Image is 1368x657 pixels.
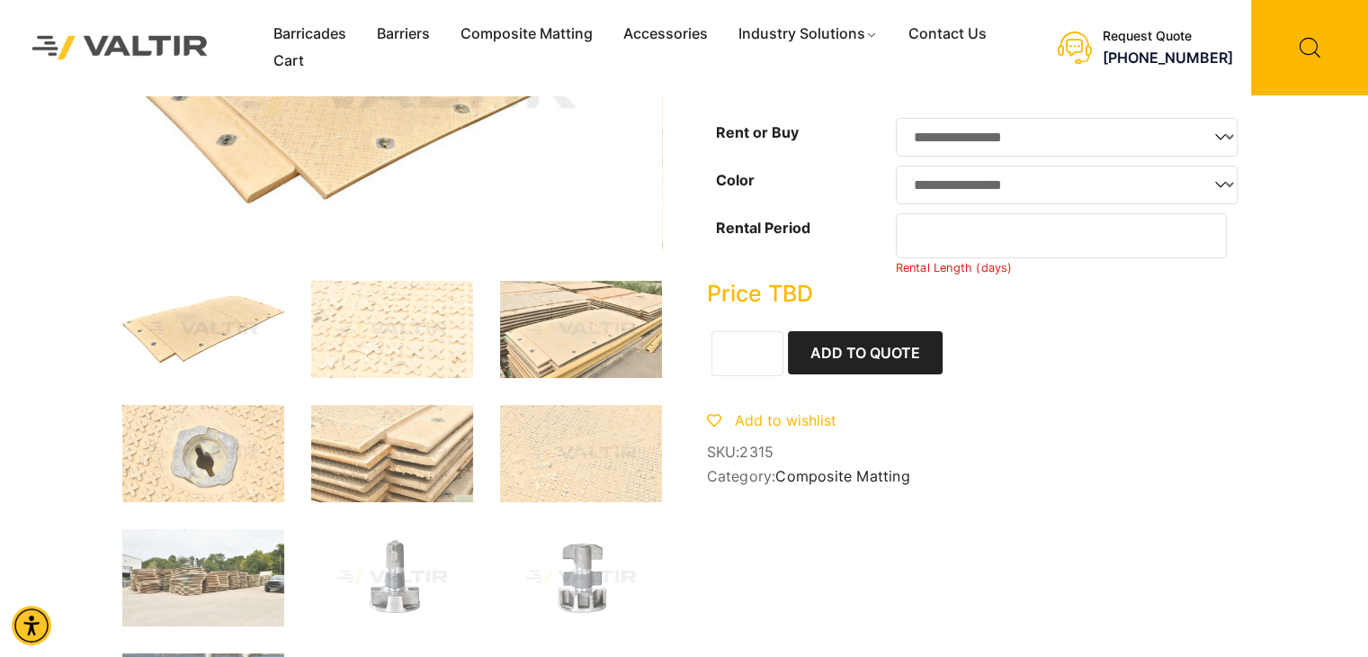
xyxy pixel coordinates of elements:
div: Request Quote [1103,29,1233,44]
img: Stacks of wooden planks are neatly arranged in a yard, with a truck parked nearby and trees in th... [122,529,284,626]
a: Contact Us [893,21,1002,48]
th: Rental Period [707,209,896,280]
a: call (888) 496-3625 [1103,49,1233,67]
label: Rent or Buy [716,123,799,141]
a: Industry Solutions [723,21,893,48]
input: Product quantity [711,331,783,376]
img: A sandy surface with the text "MEGADECK® HD by Signature" partially visible, surrounded by small ... [500,405,662,502]
a: Cart [258,48,319,75]
img: A metallic automotive component with a cylindrical top and a flat base, likely a valve or sensor ... [311,529,473,626]
input: Number [896,213,1228,258]
a: Barriers [362,21,445,48]
img: MegaDeck_3Q.jpg [122,281,284,378]
img: Stacked construction mats with textured surfaces, showing wear and dirt, arranged in a neat pile. [311,405,473,502]
a: Barricades [258,21,362,48]
img: Stacked construction mats and equipment, featuring textured surfaces and various colors, arranged... [500,281,662,378]
a: Add to wishlist [707,411,836,429]
div: Accessibility Menu [12,606,51,645]
img: Valtir Rentals [13,17,227,77]
small: Rental Length (days) [896,261,1013,274]
span: Category: [707,468,1247,485]
span: SKU: [707,444,1247,461]
button: Add to Quote [788,331,943,374]
a: Accessories [608,21,723,48]
bdi: Price TBD [707,280,813,307]
a: Composite Matting [445,21,608,48]
span: Add to wishlist [735,411,836,429]
img: A metallic component with a cylindrical base and a cross-shaped top, likely used in machinery or ... [500,529,662,626]
label: Color [716,171,755,189]
span: 2315 [739,443,773,461]
a: Composite Matting [775,467,909,485]
img: A close-up of a circular metal fixture with a keyhole, surrounded by a textured surface featuring... [122,405,284,502]
img: A textured surface with a pattern of raised crosses, some areas appear worn or dirty. [311,281,473,378]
